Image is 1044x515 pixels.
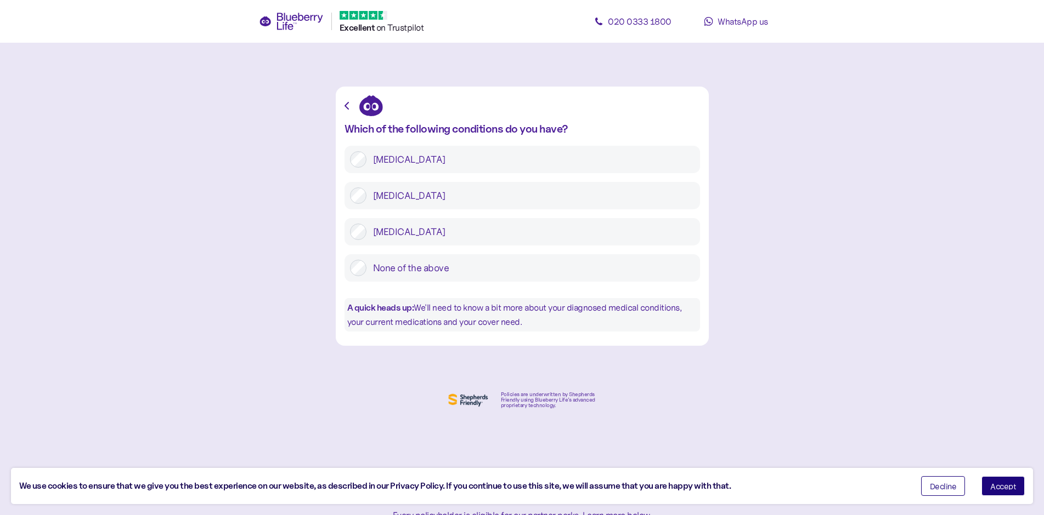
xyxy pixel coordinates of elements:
[584,10,682,32] a: 020 0333 1800
[366,187,695,204] label: [MEDICAL_DATA]
[687,10,786,32] a: WhatsApp us
[19,479,905,493] div: We use cookies to ensure that we give you the best experience on our website, as described in our...
[345,298,700,331] div: We'll need to know a bit more about your diagnosed medical conditions, your current medications a...
[718,16,768,27] span: WhatsApp us
[921,476,966,496] button: Decline cookies
[981,476,1025,496] button: Accept cookies
[366,224,695,240] label: [MEDICAL_DATA]
[366,151,695,168] label: [MEDICAL_DATA]
[990,482,1016,490] span: Accept
[930,482,957,490] span: Decline
[366,260,695,276] label: None of the above
[340,22,376,33] span: Excellent ️
[446,391,490,409] img: Shephers Friendly
[347,302,414,313] b: A quick heads up:
[608,16,671,27] span: 020 0333 1800
[376,22,424,33] span: on Trustpilot
[501,392,599,408] div: Policies are underwritten by Shepherds Friendly using Blueberry Life’s advanced proprietary techn...
[345,123,700,135] div: Which of the following conditions do you have?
